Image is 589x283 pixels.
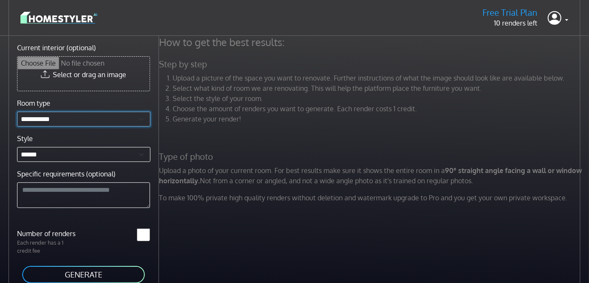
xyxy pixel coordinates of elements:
p: 10 renders left [483,18,538,28]
p: To make 100% private high quality renders without deletion and watermark upgrade to Pro and you g... [154,193,588,203]
label: Room type [17,98,50,108]
h5: Free Trial Plan [483,7,538,18]
label: Style [17,133,33,144]
label: Specific requirements (optional) [17,169,115,179]
p: Each render has a 1 credit fee [12,239,84,255]
label: Number of renders [12,228,84,239]
p: Upload a photo of your current room. For best results make sure it shows the entire room in a Not... [154,165,588,186]
li: Select the style of your room. [173,93,583,104]
li: Select what kind of room we are renovating. This will help the platform place the furniture you w... [173,83,583,93]
li: Choose the amount of renders you want to generate. Each render costs 1 credit. [173,104,583,114]
label: Current interior (optional) [17,43,96,53]
li: Upload a picture of the space you want to renovate. Further instructions of what the image should... [173,73,583,83]
img: logo-3de290ba35641baa71223ecac5eacb59cb85b4c7fdf211dc9aaecaaee71ea2f8.svg [20,10,97,25]
h5: Type of photo [154,151,588,162]
h5: Step by step [154,59,588,69]
li: Generate your render! [173,114,583,124]
h4: How to get the best results: [154,36,588,49]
